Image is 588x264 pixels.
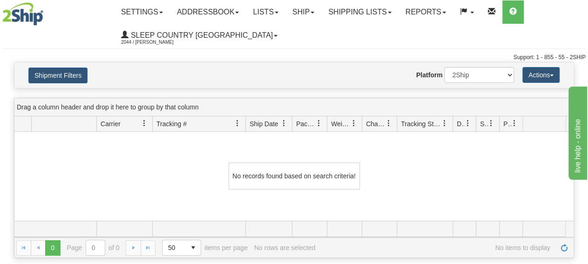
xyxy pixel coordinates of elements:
span: Page of 0 [67,240,120,256]
a: Charge filter column settings [381,115,397,131]
span: items per page [162,240,248,256]
span: Ship Date [250,119,278,129]
a: Settings [114,0,170,24]
a: Tracking Status filter column settings [437,115,453,131]
a: Reports [399,0,453,24]
div: No rows are selected [254,244,316,251]
span: 2044 / [PERSON_NAME] [121,38,191,47]
a: Shipping lists [321,0,398,24]
span: Tracking # [156,119,187,129]
div: Support: 1 - 855 - 55 - 2SHIP [2,54,586,61]
label: Platform [416,70,443,80]
span: 50 [168,243,180,252]
a: Ship [285,0,321,24]
a: Addressbook [170,0,246,24]
img: logo2044.jpg [2,2,43,26]
span: No items to display [322,244,550,251]
span: Pickup Status [503,119,511,129]
div: live help - online [7,6,86,17]
a: Pickup Status filter column settings [507,115,522,131]
span: Sleep Country [GEOGRAPHIC_DATA] [128,31,273,39]
a: Tracking # filter column settings [230,115,245,131]
button: Actions [522,67,560,83]
span: Shipment Issues [480,119,488,129]
a: Lists [246,0,285,24]
a: Packages filter column settings [311,115,327,131]
span: Packages [296,119,316,129]
a: Delivery Status filter column settings [460,115,476,131]
span: Page sizes drop down [162,240,201,256]
span: Weight [331,119,351,129]
a: Ship Date filter column settings [276,115,292,131]
span: Delivery Status [457,119,465,129]
span: Charge [366,119,385,129]
span: Carrier [101,119,121,129]
span: Page 0 [45,240,60,255]
a: Carrier filter column settings [136,115,152,131]
button: Shipment Filters [28,68,88,83]
a: Refresh [557,240,572,255]
div: grid grouping header [14,98,574,116]
span: Tracking Status [401,119,441,129]
a: Shipment Issues filter column settings [483,115,499,131]
div: No records found based on search criteria! [229,162,360,190]
a: Weight filter column settings [346,115,362,131]
iframe: chat widget [567,84,587,179]
a: Sleep Country [GEOGRAPHIC_DATA] 2044 / [PERSON_NAME] [114,24,284,47]
span: select [186,240,201,255]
